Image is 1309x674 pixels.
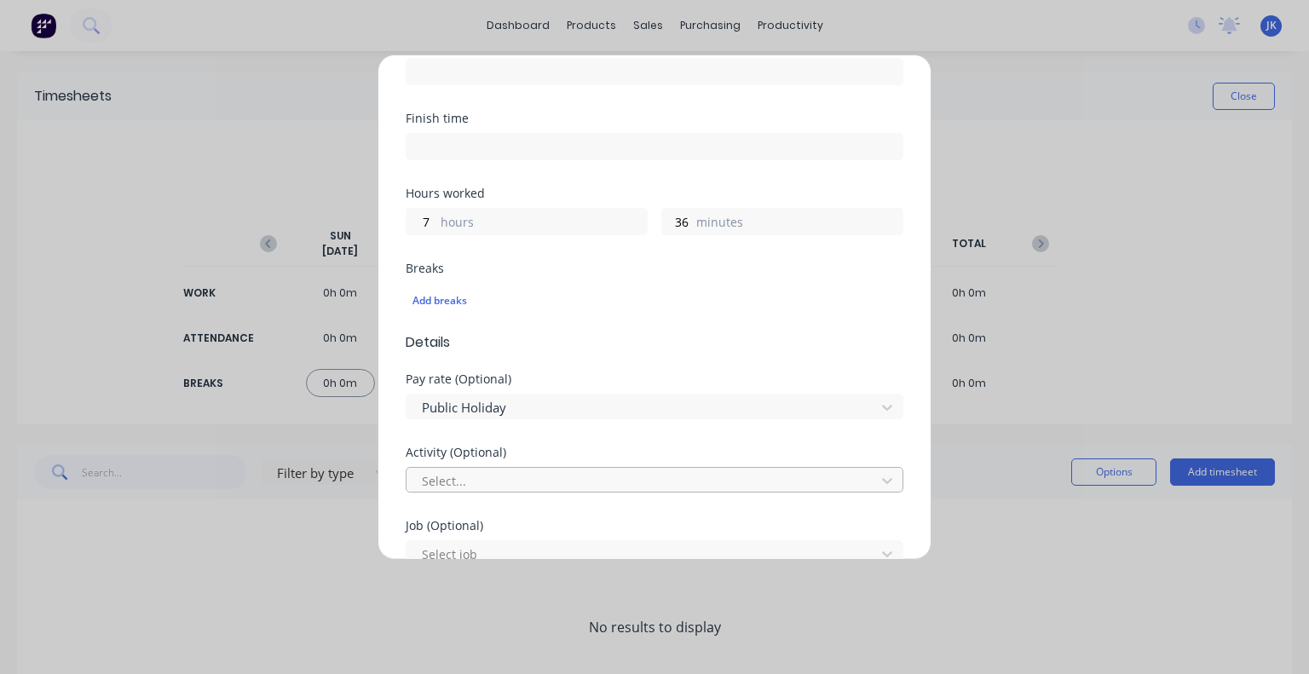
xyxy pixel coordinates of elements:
[406,187,903,199] div: Hours worked
[406,332,903,353] span: Details
[406,262,903,274] div: Breaks
[407,209,436,234] input: 0
[406,520,903,532] div: Job (Optional)
[406,446,903,458] div: Activity (Optional)
[696,213,902,234] label: minutes
[406,112,903,124] div: Finish time
[412,290,897,312] div: Add breaks
[441,213,647,234] label: hours
[662,209,692,234] input: 0
[406,373,903,385] div: Pay rate (Optional)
